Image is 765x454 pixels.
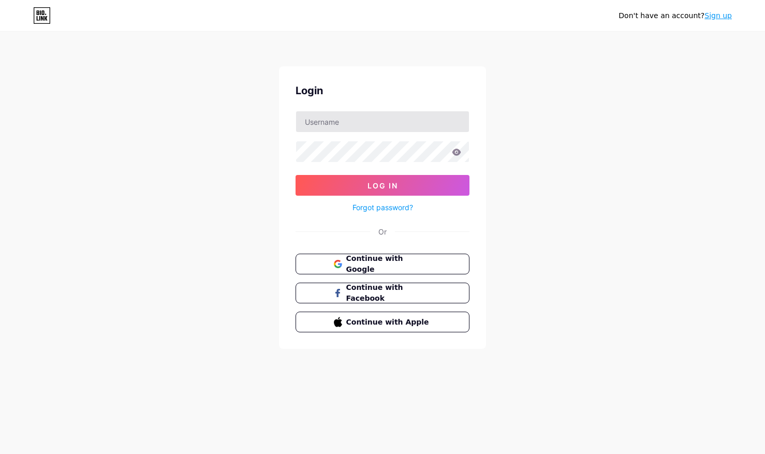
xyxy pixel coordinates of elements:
span: Continue with Apple [346,317,432,328]
span: Continue with Google [346,253,432,275]
a: Forgot password? [352,202,413,213]
input: Username [296,111,469,132]
span: Continue with Facebook [346,282,432,304]
button: Continue with Apple [296,312,469,332]
button: Continue with Google [296,254,469,274]
div: Don't have an account? [619,10,732,21]
div: Login [296,83,469,98]
a: Sign up [704,11,732,20]
button: Continue with Facebook [296,283,469,303]
span: Log In [367,181,398,190]
button: Log In [296,175,469,196]
div: Or [378,226,387,237]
